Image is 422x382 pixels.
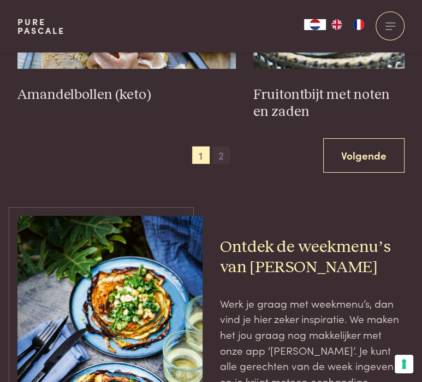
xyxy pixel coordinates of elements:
a: NL [304,19,326,30]
h3: Fruitontbijt met noten en zaden [253,86,405,121]
aside: Language selected: Nederlands [304,19,370,30]
a: EN [326,19,348,30]
span: 1 [192,146,210,164]
span: 2 [212,146,230,164]
button: Uw voorkeuren voor toestemming voor trackingtechnologieën [395,355,413,373]
a: Volgende [323,138,405,173]
h3: Amandelbollen (keto) [17,86,236,104]
a: PurePascale [17,17,65,35]
a: FR [348,19,370,30]
div: Language [304,19,326,30]
ul: Language list [326,19,370,30]
h2: Ontdek de weekmenu’s van [PERSON_NAME] [219,237,405,278]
